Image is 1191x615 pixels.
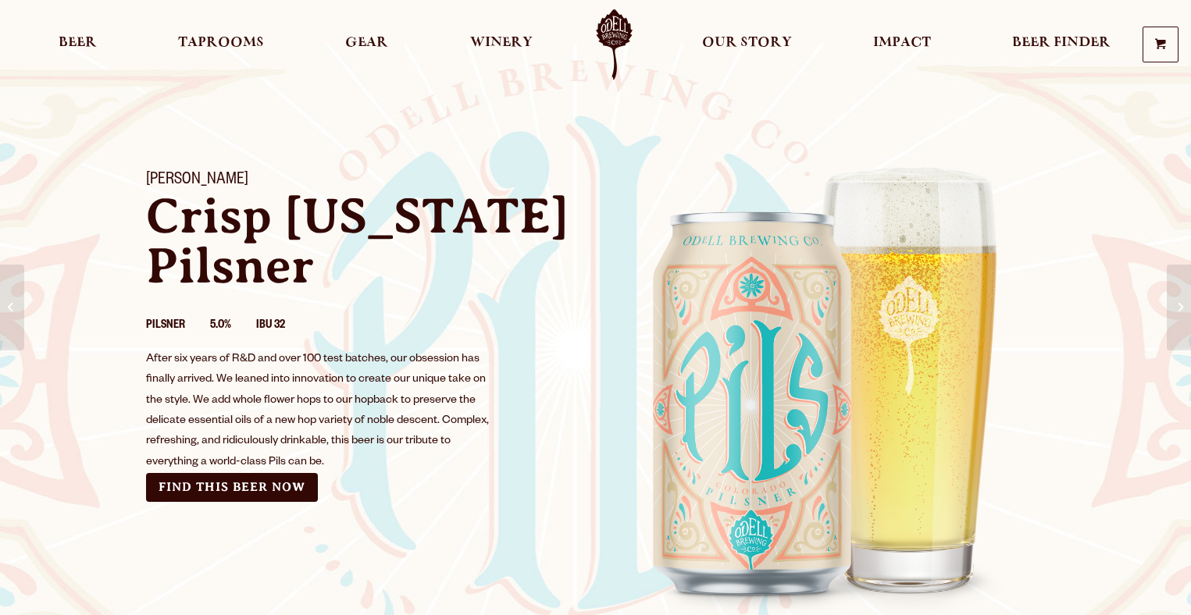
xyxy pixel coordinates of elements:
[146,473,318,502] a: Find this Beer Now
[585,9,644,80] a: Odell Home
[460,9,543,80] a: Winery
[345,37,388,49] span: Gear
[470,37,533,49] span: Winery
[146,171,577,191] h1: [PERSON_NAME]
[692,9,802,80] a: Our Story
[1012,37,1111,49] span: Beer Finder
[146,316,210,336] li: Pilsner
[59,37,97,49] span: Beer
[210,316,256,336] li: 5.0%
[335,9,398,80] a: Gear
[873,37,931,49] span: Impact
[863,9,941,80] a: Impact
[178,37,264,49] span: Taprooms
[168,9,274,80] a: Taprooms
[256,316,310,336] li: IBU 32
[146,191,577,291] p: Crisp [US_STATE] Pilsner
[48,9,107,80] a: Beer
[702,37,792,49] span: Our Story
[1002,9,1121,80] a: Beer Finder
[146,350,491,473] div: After six years of R&D and over 100 test batches, our obsession has finally arrived. We leaned in...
